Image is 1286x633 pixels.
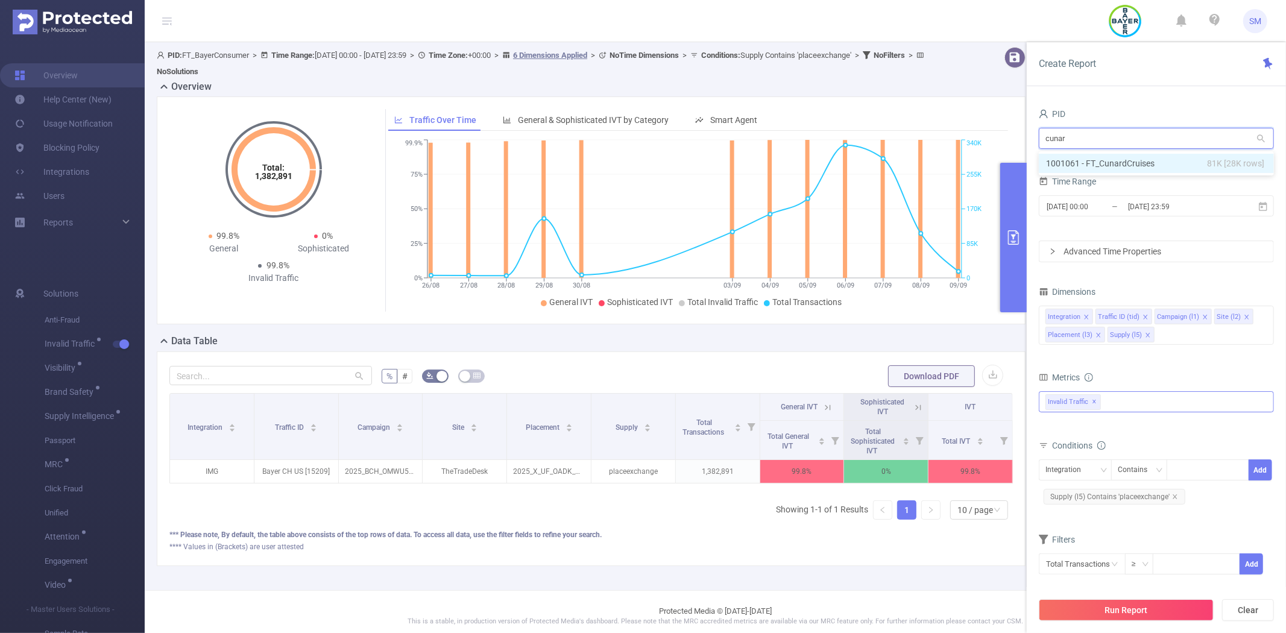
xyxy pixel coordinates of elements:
i: icon: caret-down [396,427,403,430]
b: Conditions : [701,51,740,60]
i: icon: close [1095,332,1102,339]
span: Metrics [1039,373,1080,382]
tspan: 170K [966,206,982,213]
i: icon: caret-up [977,436,983,439]
span: Supply (l5) Contains 'placeexchange' [1044,489,1185,505]
li: 1001061 - FT_CunardCruises [1039,154,1274,173]
span: Traffic ID [275,423,306,432]
tspan: 99.9% [405,140,423,148]
i: Filter menu [827,421,843,459]
tspan: 255K [966,171,982,178]
tspan: 85K [966,240,978,248]
span: Solutions [43,282,78,306]
h2: Data Table [171,334,218,348]
span: Site [452,423,466,432]
p: This is a stable, in production version of Protected Media's dashboard. Please note that the MRC ... [175,617,1256,627]
tspan: 04/09 [761,282,779,289]
span: > [905,51,916,60]
span: Supply [616,423,640,432]
a: Help Center (New) [14,87,112,112]
i: icon: caret-up [229,422,236,426]
span: Supply Intelligence [45,412,118,420]
div: Sort [470,422,478,429]
tspan: 29/08 [535,282,553,289]
i: icon: info-circle [1097,441,1106,450]
span: PID [1039,109,1065,119]
span: Visibility [45,364,80,372]
i: icon: close [1143,314,1149,321]
span: General IVT [549,297,593,307]
button: Clear [1222,599,1274,621]
button: Download PDF [888,365,975,387]
input: End date [1127,198,1225,215]
i: icon: caret-down [470,427,477,430]
p: 0% [844,460,928,483]
i: icon: caret-up [310,422,317,426]
span: Traffic Over Time [409,115,476,125]
h2: Overview [171,80,212,94]
span: ✕ [1092,395,1097,409]
b: PID: [168,51,182,60]
div: 10 / page [957,501,993,519]
span: 99.8% [266,260,289,270]
i: icon: down [1156,467,1163,475]
li: Placement (l3) [1045,327,1105,342]
span: Time Range [1039,177,1096,186]
a: Usage Notification [14,112,113,136]
i: icon: down [994,506,1001,515]
b: Time Zone: [429,51,468,60]
li: Next Page [921,500,941,520]
button: Add [1249,459,1272,480]
div: Placement (l3) [1048,327,1092,343]
i: icon: caret-down [566,427,572,430]
span: # [402,371,408,381]
tspan: 09/09 [950,282,967,289]
u: 6 Dimensions Applied [513,51,587,60]
tspan: 26/08 [422,282,440,289]
button: Add [1240,553,1263,575]
i: icon: user [157,51,168,59]
li: Campaign (l1) [1155,309,1212,324]
li: Site (l2) [1214,309,1253,324]
span: Create Report [1039,58,1096,69]
tspan: 340K [966,140,982,148]
img: Protected Media [13,10,132,34]
li: Supply (l5) [1108,327,1155,342]
span: General IVT [781,403,818,411]
tspan: 0 [966,274,970,282]
i: icon: bg-colors [426,372,433,379]
tspan: 1,382,891 [255,171,292,181]
i: icon: info-circle [1085,373,1093,382]
span: Total Transactions [772,297,842,307]
span: Passport [45,429,145,453]
div: Sophisticated [274,242,373,255]
span: IVT [965,403,976,411]
i: icon: caret-up [470,422,477,426]
p: 1,382,891 [676,460,760,483]
tspan: 05/09 [799,282,816,289]
span: > [587,51,599,60]
div: **** Values in (Brackets) are user attested [169,541,1013,552]
tspan: Total: [263,163,285,172]
i: icon: close [1083,314,1089,321]
button: Run Report [1039,599,1214,621]
div: Sort [644,422,651,429]
i: icon: caret-down [977,440,983,444]
div: Sort [310,422,317,429]
span: 81K [28K rows] [1207,157,1264,170]
b: Time Range: [271,51,315,60]
a: 1 [898,501,916,519]
p: TheTradeDesk [423,460,506,483]
span: Attention [45,532,84,541]
span: 99.8% [217,231,240,241]
div: Sort [566,422,573,429]
i: icon: caret-up [819,436,825,439]
i: icon: user [1039,109,1048,119]
p: Bayer CH US [15209] [254,460,338,483]
input: Search... [169,366,372,385]
li: Traffic ID (tid) [1095,309,1152,324]
span: 0% [323,231,333,241]
p: 99.8% [928,460,1012,483]
p: 99.8% [760,460,844,483]
i: icon: caret-up [396,422,403,426]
